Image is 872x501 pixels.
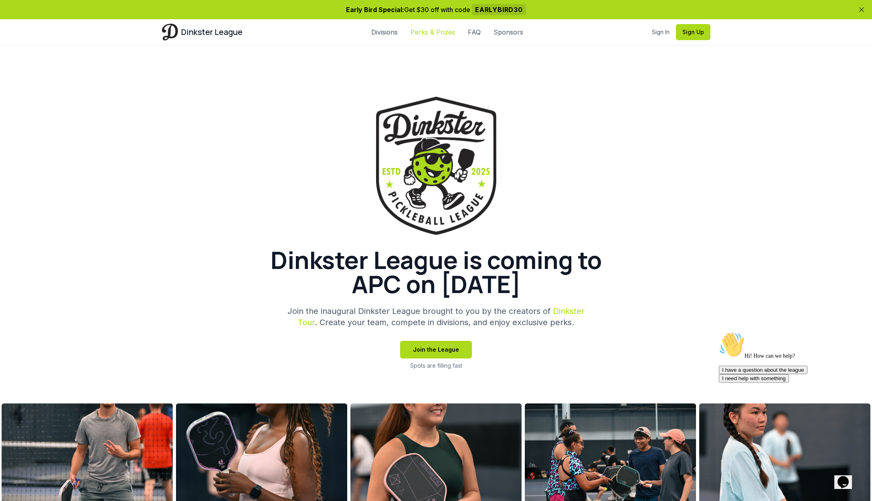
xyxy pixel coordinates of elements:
[162,24,178,40] img: Dinkster
[834,465,860,489] iframe: chat widget
[244,248,629,296] h1: Dinkster League is coming to APC on [DATE]
[400,341,472,358] button: Join the League
[162,24,243,40] a: Dinkster League
[410,362,462,370] p: Spots are filling fast
[858,6,866,14] button: Dismiss banner
[411,27,455,37] a: Perks & Prizes
[652,28,670,36] a: Sign In
[376,97,496,235] img: Dinkster League
[3,3,29,29] img: :wave:
[346,6,404,14] span: Early Bird Special:
[162,5,710,14] p: Get $30 off with code
[3,24,79,30] span: Hi! How can we help?
[3,3,148,54] div: 👋Hi! How can we help?I have a question about the leagueI need help with something
[3,37,92,45] button: I have a question about the league
[494,27,523,37] a: Sponsors
[676,24,710,40] button: Sign Up
[716,329,860,461] iframe: chat widget
[181,26,243,38] span: Dinkster League
[468,27,481,37] a: FAQ
[282,305,590,328] p: Join the inaugural Dinkster League brought to you by the creators of . Create your team, compete ...
[472,4,526,15] span: EARLYBIRD30
[371,27,398,37] a: Divisions
[3,45,73,54] button: I need help with something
